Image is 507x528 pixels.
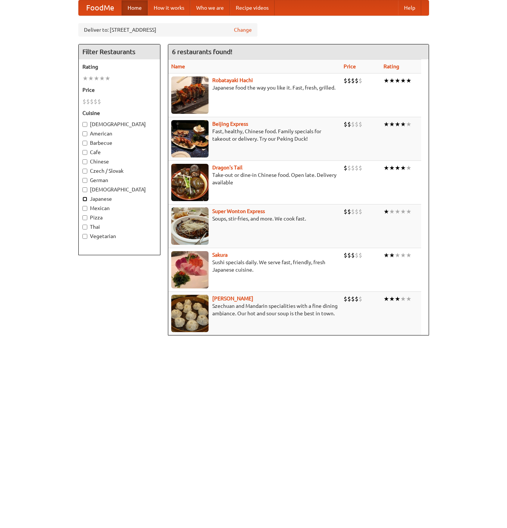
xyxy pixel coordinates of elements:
[105,74,110,82] li: ★
[389,76,395,85] li: ★
[389,164,395,172] li: ★
[171,128,338,143] p: Fast, healthy, Chinese food. Family specials for takeout or delivery. Try our Peking Duck!
[82,121,156,128] label: [DEMOGRAPHIC_DATA]
[212,77,253,83] b: Robatayaki Hachi
[82,214,156,221] label: Pizza
[400,295,406,303] li: ★
[359,120,362,128] li: $
[406,76,411,85] li: ★
[82,149,156,156] label: Cafe
[90,97,94,106] li: $
[171,63,185,69] a: Name
[359,76,362,85] li: $
[82,187,87,192] input: [DEMOGRAPHIC_DATA]
[347,251,351,259] li: $
[172,48,232,55] ng-pluralize: 6 restaurants found!
[344,207,347,216] li: $
[359,295,362,303] li: $
[347,120,351,128] li: $
[359,251,362,259] li: $
[351,207,355,216] li: $
[351,76,355,85] li: $
[82,131,87,136] input: American
[94,97,97,106] li: $
[79,0,122,15] a: FoodMe
[82,197,87,201] input: Japanese
[406,251,411,259] li: ★
[82,232,156,240] label: Vegetarian
[395,164,400,172] li: ★
[344,76,347,85] li: $
[384,76,389,85] li: ★
[97,97,101,106] li: $
[82,234,87,239] input: Vegetarian
[171,171,338,186] p: Take-out or dine-in Chinese food. Open late. Delivery available
[344,120,347,128] li: $
[395,295,400,303] li: ★
[99,74,105,82] li: ★
[400,76,406,85] li: ★
[384,207,389,216] li: ★
[122,0,148,15] a: Home
[79,44,160,59] h4: Filter Restaurants
[389,120,395,128] li: ★
[355,164,359,172] li: $
[389,295,395,303] li: ★
[212,252,228,258] a: Sakura
[344,164,347,172] li: $
[171,76,209,114] img: robatayaki.jpg
[344,295,347,303] li: $
[351,251,355,259] li: $
[395,76,400,85] li: ★
[171,164,209,201] img: dragon.jpg
[86,97,90,106] li: $
[355,207,359,216] li: $
[82,223,156,231] label: Thai
[82,169,87,174] input: Czech / Slovak
[82,195,156,203] label: Japanese
[400,164,406,172] li: ★
[171,84,338,91] p: Japanese food the way you like it. Fast, fresh, grilled.
[347,207,351,216] li: $
[212,296,253,302] a: [PERSON_NAME]
[347,295,351,303] li: $
[406,120,411,128] li: ★
[406,207,411,216] li: ★
[355,120,359,128] li: $
[406,164,411,172] li: ★
[398,0,421,15] a: Help
[400,120,406,128] li: ★
[82,159,87,164] input: Chinese
[212,121,248,127] a: Beijing Express
[212,165,242,171] b: Dragon's Tail
[82,109,156,117] h5: Cuisine
[395,251,400,259] li: ★
[355,251,359,259] li: $
[384,120,389,128] li: ★
[347,164,351,172] li: $
[212,208,265,214] a: Super Wonton Express
[82,130,156,137] label: American
[82,139,156,147] label: Barbecue
[400,207,406,216] li: ★
[94,74,99,82] li: ★
[384,63,399,69] a: Rating
[82,204,156,212] label: Mexican
[190,0,230,15] a: Who we are
[171,302,338,317] p: Szechuan and Mandarin specialities with a fine dining ambiance. Our hot and sour soup is the best...
[82,150,87,155] input: Cafe
[82,63,156,71] h5: Rating
[234,26,252,34] a: Change
[347,76,351,85] li: $
[355,295,359,303] li: $
[359,207,362,216] li: $
[82,176,156,184] label: German
[82,141,87,146] input: Barbecue
[82,206,87,211] input: Mexican
[395,120,400,128] li: ★
[82,215,87,220] input: Pizza
[82,186,156,193] label: [DEMOGRAPHIC_DATA]
[344,251,347,259] li: $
